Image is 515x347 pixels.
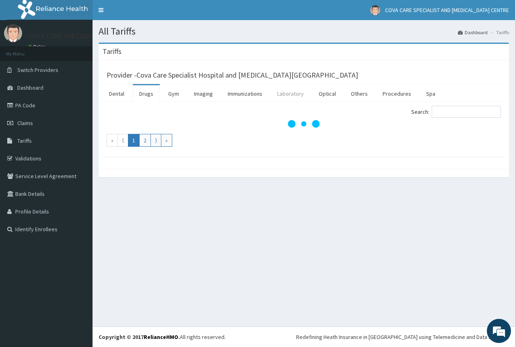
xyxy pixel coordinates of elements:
[344,85,374,102] a: Others
[150,134,161,147] a: Go to next page
[117,134,128,147] a: Go to previous page
[187,85,219,102] a: Imaging
[93,326,515,347] footer: All rights reserved.
[15,40,33,60] img: d_794563401_company_1708531726252_794563401
[28,33,195,40] p: COVA CARE SPECIALIST AND [MEDICAL_DATA] CENTRE
[458,29,488,36] a: Dashboard
[221,85,269,102] a: Immunizations
[288,108,320,140] svg: audio-loading
[488,29,509,36] li: Tariffs
[17,137,32,144] span: Tariffs
[312,85,342,102] a: Optical
[420,85,442,102] a: Spa
[162,85,185,102] a: Gym
[4,220,153,248] textarea: Type your message and hit 'Enter'
[144,333,178,341] a: RelianceHMO
[17,119,33,127] span: Claims
[99,26,509,37] h1: All Tariffs
[28,44,47,49] a: Online
[4,24,22,42] img: User Image
[99,333,180,341] strong: Copyright © 2017 .
[128,134,140,147] a: Go to page number 1
[132,4,151,23] div: Minimize live chat window
[432,106,501,118] input: Search:
[103,85,131,102] a: Dental
[107,72,358,79] h3: Provider - Cova Care Specialist Hospital and [MEDICAL_DATA][GEOGRAPHIC_DATA]
[271,85,310,102] a: Laboratory
[42,45,135,55] div: Chat with us now
[411,106,501,118] label: Search:
[376,85,418,102] a: Procedures
[161,134,172,147] a: Go to last page
[17,84,43,91] span: Dashboard
[296,333,509,341] div: Redefining Heath Insurance in [GEOGRAPHIC_DATA] using Telemedicine and Data Science!
[139,134,151,147] a: Go to page number 2
[385,6,509,14] span: COVA CARE SPECIALIST AND [MEDICAL_DATA] CENTRE
[47,101,111,183] span: We're online!
[370,5,380,15] img: User Image
[103,48,122,55] h3: Tariffs
[17,66,58,74] span: Switch Providers
[107,134,118,147] a: Go to first page
[133,85,160,102] a: Drugs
